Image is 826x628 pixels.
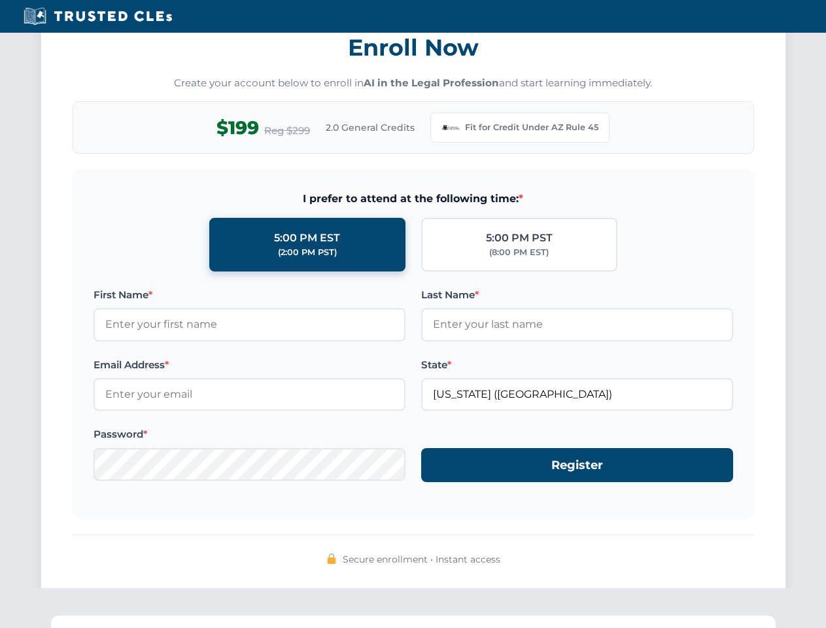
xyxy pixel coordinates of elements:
label: Password [94,427,405,442]
div: (8:00 PM EST) [489,246,549,259]
span: Secure enrollment • Instant access [343,552,500,567]
button: Register [421,448,733,483]
input: Arizona (AZ) [421,378,733,411]
input: Enter your first name [94,308,405,341]
label: State [421,357,733,373]
span: 2.0 General Credits [326,120,415,135]
div: 5:00 PM PST [486,230,553,247]
div: 5:00 PM EST [274,230,340,247]
img: 🔒 [326,553,337,564]
span: I prefer to attend at the following time: [94,190,733,207]
img: Trusted CLEs [20,7,176,26]
div: (2:00 PM PST) [278,246,337,259]
input: Enter your email [94,378,405,411]
p: Create your account below to enroll in and start learning immediately. [73,76,754,91]
img: Arizona Bar [441,118,460,137]
strong: AI in the Legal Profession [364,77,499,89]
span: $199 [216,113,259,143]
h3: Enroll Now [73,27,754,68]
input: Enter your last name [421,308,733,341]
span: Reg $299 [264,123,310,139]
label: Last Name [421,287,733,303]
label: Email Address [94,357,405,373]
span: Fit for Credit Under AZ Rule 45 [465,121,598,134]
label: First Name [94,287,405,303]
